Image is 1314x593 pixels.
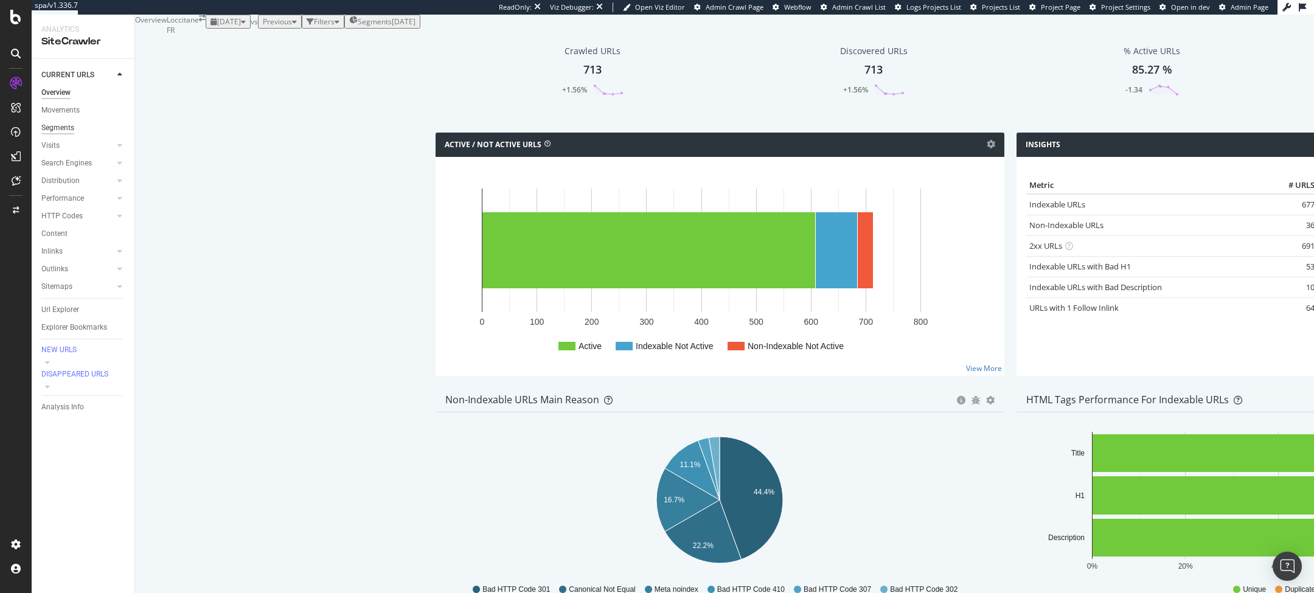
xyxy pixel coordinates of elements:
[694,317,709,327] text: 400
[499,2,532,12] div: ReadOnly:
[635,2,685,12] span: Open Viz Editor
[1029,240,1062,251] a: 2xx URLs
[445,432,994,573] svg: A chart.
[914,317,928,327] text: 800
[982,2,1020,12] span: Projects List
[706,2,763,12] span: Admin Crawl Page
[445,394,599,406] div: Non-Indexable URLs Main Reason
[895,2,961,12] a: Logs Projects List
[773,2,812,12] a: Webflow
[623,2,685,12] a: Open Viz Editor
[1029,2,1080,12] a: Project Page
[864,62,883,78] div: 713
[41,345,77,355] div: NEW URLS
[966,363,1002,373] a: View More
[1159,2,1210,12] a: Open in dev
[199,15,206,22] div: arrow-right-arrow-left
[41,35,125,49] div: SiteCrawler
[314,16,335,27] div: Filters
[784,2,812,12] span: Webflow
[41,401,84,414] div: Analysis Info
[986,396,995,404] div: gear
[579,341,602,351] text: Active
[41,369,108,380] div: DISAPPEARED URLS
[41,210,83,223] div: HTTP Codes
[565,45,620,57] div: Crawled URLs
[263,16,292,27] span: Previous
[1029,261,1131,272] a: Indexable URLs with Bad H1
[1132,62,1172,78] div: 85.27 %
[41,192,114,205] a: Performance
[832,2,886,12] span: Admin Crawl List
[1178,561,1192,570] text: 20%
[972,396,980,404] div: bug
[392,16,415,27] div: [DATE]
[1026,139,1060,151] h4: Insights
[987,140,995,148] i: Options
[41,263,68,276] div: Outlinks
[748,341,844,351] text: Non-Indexable Not Active
[41,86,126,99] a: Overview
[41,104,126,117] a: Movements
[41,69,114,81] a: CURRENT URLS
[251,16,258,27] span: vs
[1029,220,1104,231] a: Non-Indexable URLs
[358,16,392,27] span: Segments
[585,317,599,327] text: 200
[41,321,126,334] a: Explorer Bookmarks
[970,2,1020,12] a: Projects List
[1075,491,1085,499] text: H1
[1125,85,1142,95] div: -1.34
[41,210,114,223] a: HTTP Codes
[445,176,994,366] svg: A chart.
[804,317,819,327] text: 600
[583,62,602,78] div: 713
[41,245,63,258] div: Inlinks
[41,175,80,187] div: Distribution
[1231,2,1268,12] span: Admin Page
[41,192,84,205] div: Performance
[41,344,126,356] a: NEW URLS
[41,24,125,35] div: Analytics
[1029,302,1119,313] a: URLs with 1 Follow Inlink
[693,541,714,550] text: 22.2%
[41,139,114,152] a: Visits
[41,321,107,334] div: Explorer Bookmarks
[1101,2,1150,12] span: Project Settings
[217,16,241,27] span: 2025 Aug. 9th
[41,280,72,293] div: Sitemaps
[1071,449,1085,457] text: Title
[530,317,544,327] text: 100
[1026,394,1229,406] div: HTML Tags Performance for Indexable URLs
[135,15,167,25] div: Overview
[1086,561,1097,570] text: 0%
[859,317,874,327] text: 700
[1029,282,1162,293] a: Indexable URLs with Bad Description
[550,2,594,12] div: Viz Debugger:
[1271,561,1285,570] text: 40%
[41,86,71,99] div: Overview
[41,303,79,316] div: Url Explorer
[1029,199,1085,210] a: Indexable URLs
[41,69,94,81] div: CURRENT URLS
[664,496,684,504] text: 16.7%
[636,341,714,351] text: Indexable Not Active
[302,15,344,29] button: Filters
[480,317,485,327] text: 0
[445,139,541,151] h4: Active / Not Active URLs
[1026,176,1270,195] th: Metric
[41,157,114,170] a: Search Engines
[562,85,587,95] div: +1.56%
[1048,533,1084,542] text: Description
[41,139,60,152] div: Visits
[1090,2,1150,12] a: Project Settings
[41,280,114,293] a: Sitemaps
[41,401,126,414] a: Analysis Info
[41,104,80,117] div: Movements
[957,396,965,404] div: circle-info
[41,245,114,258] a: Inlinks
[821,2,886,12] a: Admin Crawl List
[694,2,763,12] a: Admin Crawl Page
